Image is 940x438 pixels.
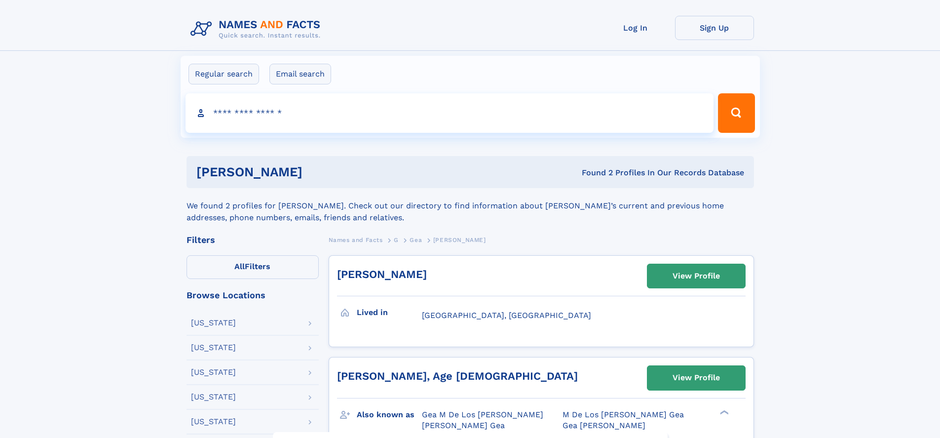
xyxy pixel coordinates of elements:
[187,236,319,244] div: Filters
[717,409,729,415] div: ❯
[191,368,236,376] div: [US_STATE]
[596,16,675,40] a: Log In
[329,234,383,246] a: Names and Facts
[357,406,422,423] h3: Also known as
[410,234,422,246] a: Gea
[673,265,720,287] div: View Profile
[337,268,427,280] a: [PERSON_NAME]
[563,421,645,430] span: Gea [PERSON_NAME]
[422,421,505,430] span: [PERSON_NAME] Gea
[337,370,578,382] a: [PERSON_NAME], Age [DEMOGRAPHIC_DATA]
[410,237,422,243] span: Gea
[422,410,543,419] span: Gea M De Los [PERSON_NAME]
[187,255,319,279] label: Filters
[442,167,744,178] div: Found 2 Profiles In Our Records Database
[187,16,329,42] img: Logo Names and Facts
[647,366,745,390] a: View Profile
[394,237,399,243] span: G
[433,237,486,243] span: [PERSON_NAME]
[191,418,236,426] div: [US_STATE]
[718,93,754,133] button: Search Button
[191,393,236,401] div: [US_STATE]
[187,291,319,300] div: Browse Locations
[196,166,442,178] h1: [PERSON_NAME]
[187,188,754,224] div: We found 2 profiles for [PERSON_NAME]. Check out our directory to find information about [PERSON_...
[394,234,399,246] a: G
[191,344,236,352] div: [US_STATE]
[675,16,754,40] a: Sign Up
[357,304,422,321] h3: Lived in
[191,319,236,327] div: [US_STATE]
[422,311,591,320] span: [GEOGRAPHIC_DATA], [GEOGRAPHIC_DATA]
[269,64,331,84] label: Email search
[234,262,245,271] span: All
[188,64,259,84] label: Regular search
[563,410,684,419] span: M De Los [PERSON_NAME] Gea
[673,366,720,389] div: View Profile
[647,264,745,288] a: View Profile
[186,93,714,133] input: search input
